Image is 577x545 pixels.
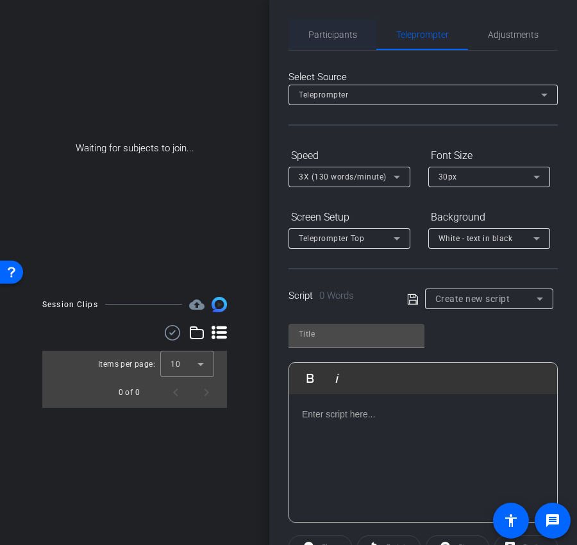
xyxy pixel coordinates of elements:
[288,206,410,228] div: Screen Setup
[299,326,414,342] input: Title
[191,377,222,408] button: Next page
[189,297,205,312] mat-icon: cloud_upload
[288,70,558,85] div: Select Source
[119,386,140,399] div: 0 of 0
[4,13,265,284] div: Waiting for subjects to join...
[435,294,510,304] span: Create new script
[308,30,357,39] span: Participants
[396,30,449,39] span: Teleprompter
[439,172,457,181] span: 30px
[488,30,539,39] span: Adjustments
[299,172,387,181] span: 3X (130 words/minute)
[299,234,364,243] span: Teleprompter Top
[545,513,560,528] mat-icon: message
[160,377,191,408] button: Previous page
[288,289,389,303] div: Script
[189,297,205,312] span: Destinations for your clips
[428,145,550,167] div: Font Size
[288,145,410,167] div: Speed
[42,298,98,311] div: Session Clips
[503,513,519,528] mat-icon: accessibility
[319,290,354,301] span: 0 Words
[428,206,550,228] div: Background
[325,365,349,391] button: Italic (⌘I)
[299,90,348,99] span: Teleprompter
[298,365,322,391] button: Bold (⌘B)
[98,358,155,371] div: Items per page:
[212,297,227,312] img: Session clips
[439,234,513,243] span: White - text in black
